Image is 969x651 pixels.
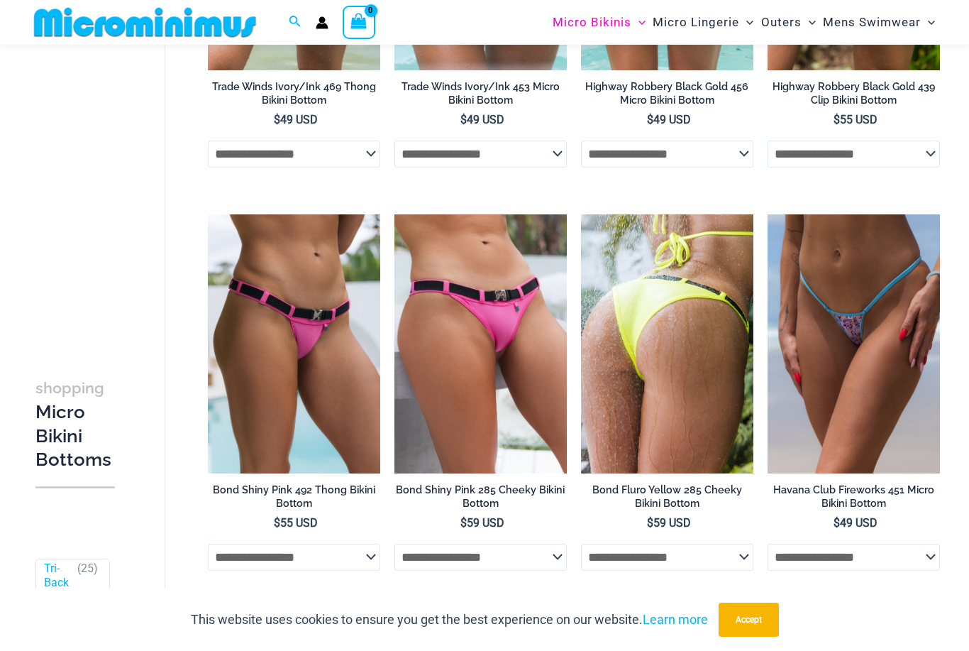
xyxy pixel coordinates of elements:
img: Bond Shiny Pink 285 Cheeky 02v22 [394,214,567,474]
span: 25 [81,562,94,575]
span: Menu Toggle [802,4,816,40]
a: Highway Robbery Black Gold 456 Micro Bikini Bottom [581,80,753,112]
h2: Highway Robbery Black Gold 439 Clip Bikini Bottom [768,80,940,106]
h2: Trade Winds Ivory/Ink 469 Thong Bikini Bottom [208,80,380,106]
img: Havana Club Fireworks 451 Micro [768,214,940,474]
span: Mens Swimwear [823,4,921,40]
a: Bond Shiny Pink 492 Thong Bikini Bottom [208,483,380,515]
a: Micro LingerieMenu ToggleMenu Toggle [649,4,757,40]
a: Bond Shiny Pink 285 Cheeky 02v22Bond Shiny Pink 285 Cheeky 031Bond Shiny Pink 285 Cheeky 031 [394,214,567,474]
a: Havana Club Fireworks 451 MicroHavana Club Fireworks 312 Tri Top 451 Thong 02Havana Club Firework... [768,214,940,474]
iframe: TrustedSite Certified [35,48,163,332]
nav: Site Navigation [547,2,941,43]
a: Bond Fluro Yellow 312 Top 285 Cheeky 08Bond Fluro Yellow 312 Top 285 Cheeky 06Bond Fluro Yellow 3... [581,214,753,474]
a: Bond Shiny Pink 285 Cheeky Bikini Bottom [394,483,567,515]
span: Menu Toggle [631,4,646,40]
span: $ [647,113,653,126]
h2: Trade Winds Ivory/Ink 453 Micro Bikini Bottom [394,80,567,106]
span: Outers [761,4,802,40]
a: Search icon link [289,13,301,31]
a: Trade Winds Ivory/Ink 469 Thong Bikini Bottom [208,80,380,112]
button: Accept [719,603,779,637]
a: Account icon link [316,16,328,29]
span: Menu Toggle [739,4,753,40]
span: $ [834,113,840,126]
a: OutersMenu ToggleMenu Toggle [758,4,819,40]
span: Micro Bikinis [553,4,631,40]
a: Highway Robbery Black Gold 439 Clip Bikini Bottom [768,80,940,112]
a: Havana Club Fireworks 451 Micro Bikini Bottom [768,483,940,515]
span: $ [274,516,280,530]
a: Mens SwimwearMenu ToggleMenu Toggle [819,4,938,40]
p: This website uses cookies to ensure you get the best experience on our website. [191,609,708,630]
bdi: 55 USD [274,516,318,530]
span: ( ) [77,562,98,620]
span: $ [274,113,280,126]
a: Learn more [643,612,708,627]
bdi: 59 USD [647,516,691,530]
span: $ [460,516,467,530]
h2: Bond Shiny Pink 492 Thong Bikini Bottom [208,483,380,510]
h2: Havana Club Fireworks 451 Micro Bikini Bottom [768,483,940,510]
img: Bond Fluro Yellow 312 Top 285 Cheeky 06 [581,214,753,474]
h2: Bond Shiny Pink 285 Cheeky Bikini Bottom [394,483,567,510]
a: Trade Winds Ivory/Ink 453 Micro Bikini Bottom [394,80,567,112]
span: $ [460,113,467,126]
bdi: 55 USD [834,113,877,126]
span: Menu Toggle [921,4,935,40]
a: Bond Shiny Pink 492 Thong 01Bond Shiny Pink 492 Thong 02Bond Shiny Pink 492 Thong 02 [208,214,380,474]
h3: Micro Bikini Bottoms [35,376,115,472]
a: Bond Fluro Yellow 285 Cheeky Bikini Bottom [581,483,753,515]
a: Micro BikinisMenu ToggleMenu Toggle [549,4,649,40]
span: $ [834,516,840,530]
span: shopping [35,379,104,397]
a: View Shopping Cart, empty [343,6,375,38]
a: Tri-Back Thongs [44,562,71,620]
bdi: 49 USD [834,516,877,530]
bdi: 49 USD [460,113,504,126]
span: Micro Lingerie [653,4,739,40]
bdi: 49 USD [647,113,691,126]
bdi: 49 USD [274,113,318,126]
h2: Highway Robbery Black Gold 456 Micro Bikini Bottom [581,80,753,106]
bdi: 59 USD [460,516,504,530]
img: Bond Shiny Pink 492 Thong 01 [208,214,380,474]
img: MM SHOP LOGO FLAT [28,6,262,38]
span: $ [647,516,653,530]
h2: Bond Fluro Yellow 285 Cheeky Bikini Bottom [581,483,753,510]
